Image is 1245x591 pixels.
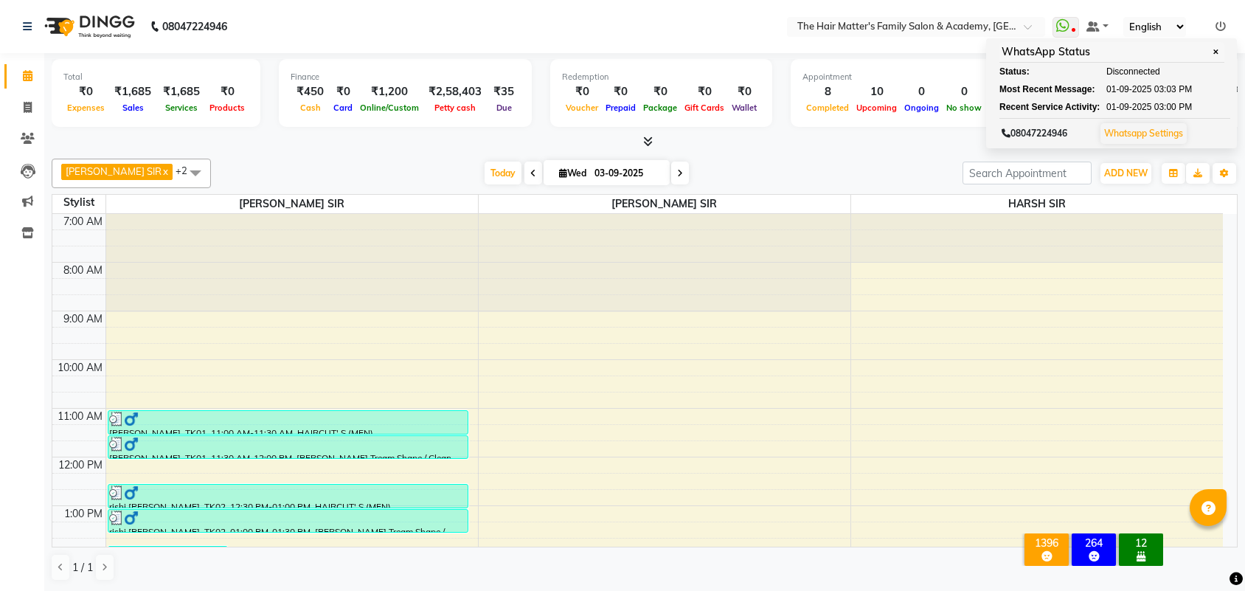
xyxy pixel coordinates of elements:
div: 9:00 AM [60,311,105,327]
button: ADD NEW [1100,163,1151,184]
span: Online/Custom [356,103,423,113]
div: rishi [PERSON_NAME], TK02, 12:30 PM-01:00 PM, HAIRCUT' S (MEN) [108,485,468,508]
div: 1396 [1027,536,1066,550]
div: [PERSON_NAME], TK01, 11:00 AM-11:30 AM, HAIRCUT' S (MEN) [108,411,468,434]
span: Card [330,103,356,113]
div: 12:00 PM [55,457,105,473]
div: 8:00 AM [60,263,105,278]
span: 1 / 1 [72,560,93,576]
span: Prepaid [602,103,639,113]
span: Disconnected [1106,65,1160,78]
div: 12 [1122,536,1160,550]
div: 10:00 AM [55,360,105,376]
span: Expenses [63,103,108,113]
b: 08047224946 [162,6,227,47]
div: ₹0 [63,83,108,100]
span: 03:03 PM [1154,83,1192,96]
span: Products [206,103,249,113]
span: Cash [296,103,325,113]
span: ✕ [1209,46,1222,58]
span: 03:00 PM [1154,100,1192,114]
iframe: chat widget [1183,532,1230,576]
span: ADD NEW [1104,167,1148,179]
div: 8 [802,83,853,100]
span: Completed [802,103,853,113]
span: Due [493,103,516,113]
span: [PERSON_NAME] SIR [106,195,478,213]
span: +2 [176,165,198,176]
div: [PERSON_NAME] [PERSON_NAME], TK07, 01:45 PM-02:15 PM, HAIRCUT' S (MEN) [108,547,227,569]
div: ₹450 [291,83,330,100]
div: ₹0 [206,83,249,100]
div: ₹0 [562,83,602,100]
div: ₹1,685 [157,83,206,100]
input: Search Appointment [963,162,1092,184]
div: 264 [1075,536,1113,550]
span: Sales [119,103,148,113]
div: ₹0 [681,83,728,100]
span: 08047224946 [1002,128,1067,139]
a: x [162,165,168,177]
div: Finance [291,71,520,83]
span: No show [943,103,985,113]
span: Voucher [562,103,602,113]
span: HARSH SIR [851,195,1224,213]
div: Status: [999,65,1081,78]
span: Wallet [728,103,760,113]
div: WhatsApp Status [999,42,1224,63]
a: Whatsapp Settings [1104,128,1183,139]
span: [PERSON_NAME] SIR [66,165,162,177]
div: ₹0 [639,83,681,100]
div: ₹0 [602,83,639,100]
button: Whatsapp Settings [1100,123,1187,144]
div: ₹2,58,403 [423,83,488,100]
span: Services [162,103,201,113]
div: ₹0 [330,83,356,100]
div: [PERSON_NAME], TK01, 11:30 AM-12:00 PM, [PERSON_NAME] Tream Shape / Clean shave [108,436,468,458]
div: Most Recent Message: [999,83,1081,96]
div: ₹0 [728,83,760,100]
div: 0 [901,83,943,100]
div: 11:00 AM [55,409,105,424]
span: Today [485,162,521,184]
input: 2025-09-03 [590,162,664,184]
div: rishi [PERSON_NAME], TK02, 01:00 PM-01:30 PM, [PERSON_NAME] Tream Shape / Clean shave [108,510,468,532]
span: Package [639,103,681,113]
span: [PERSON_NAME] SIR [479,195,850,213]
span: Wed [555,167,590,179]
div: 10 [853,83,901,100]
span: Gift Cards [681,103,728,113]
div: ₹1,200 [356,83,423,100]
div: 0 [943,83,985,100]
span: Petty cash [431,103,479,113]
span: Ongoing [901,103,943,113]
div: Recent Service Activity: [999,100,1081,114]
div: Appointment [802,71,985,83]
span: 01-09-2025 [1106,100,1151,114]
div: ₹35 [488,83,520,100]
img: logo [38,6,139,47]
div: Total [63,71,249,83]
span: 01-09-2025 [1106,83,1151,96]
div: Stylist [52,195,105,210]
div: 1:00 PM [61,506,105,522]
div: ₹1,685 [108,83,157,100]
div: 7:00 AM [60,214,105,229]
span: Upcoming [853,103,901,113]
div: Redemption [562,71,760,83]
